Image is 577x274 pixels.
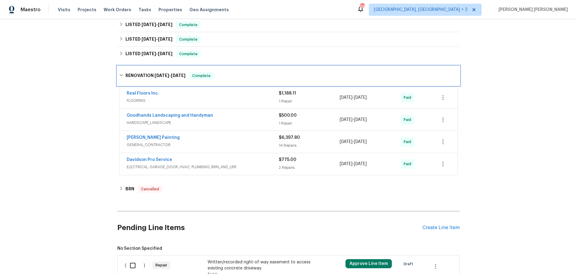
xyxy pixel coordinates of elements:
[158,22,172,27] span: [DATE]
[142,52,172,56] span: -
[138,186,162,192] span: Cancelled
[127,158,172,162] a: Davidson Pro Service
[127,98,279,104] span: FLOORING
[496,7,568,13] span: [PERSON_NAME] [PERSON_NAME]
[155,73,169,78] span: [DATE]
[104,7,131,13] span: Work Orders
[404,95,414,101] span: Paid
[404,117,414,123] span: Paid
[58,7,70,13] span: Visits
[374,7,468,13] span: [GEOGRAPHIC_DATA], [GEOGRAPHIC_DATA] + 2
[279,165,340,171] div: 2 Repairs
[354,162,367,166] span: [DATE]
[21,7,41,13] span: Maestro
[155,73,185,78] span: -
[279,135,300,140] span: $6,397.80
[117,214,422,242] h2: Pending Line Items
[117,32,460,47] div: LISTED [DATE]-[DATE]Complete
[340,161,367,167] span: -
[422,225,460,231] div: Create Line Item
[117,66,460,85] div: RENOVATION [DATE]-[DATE]Complete
[171,73,185,78] span: [DATE]
[125,50,172,58] h6: LISTED
[158,52,172,56] span: [DATE]
[125,72,185,79] h6: RENOVATION
[340,162,352,166] span: [DATE]
[125,21,172,28] h6: LISTED
[125,36,172,43] h6: LISTED
[142,22,172,27] span: -
[177,22,200,28] span: Complete
[340,95,352,100] span: [DATE]
[345,259,392,268] button: Approve Line Item
[360,4,364,10] div: 68
[117,47,460,61] div: LISTED [DATE]-[DATE]Complete
[117,18,460,32] div: LISTED [DATE]-[DATE]Complete
[189,7,229,13] span: Geo Assignments
[340,117,367,123] span: -
[158,7,182,13] span: Properties
[158,37,172,41] span: [DATE]
[340,140,352,144] span: [DATE]
[127,164,279,170] span: ELECTRICAL, GARAGE_DOOR, HVAC, PLUMBING, BRN_AND_LRR
[142,37,172,41] span: -
[78,7,96,13] span: Projects
[127,113,213,118] a: Goodhands Landscaping and Handyman
[208,259,314,271] div: Written/recorded right-of-way easement to access existing concrete driveway.
[279,113,297,118] span: $500.00
[404,261,416,267] span: Draft
[190,73,213,79] span: Complete
[279,98,340,104] div: 1 Repair
[340,95,367,101] span: -
[127,91,159,95] a: Real Floors Inc.
[279,158,296,162] span: $775.00
[127,142,279,148] span: GENERAL_CONTRACTOR
[125,185,134,193] h6: BRN
[279,120,340,126] div: 1 Repair
[142,37,156,41] span: [DATE]
[177,51,200,57] span: Complete
[404,139,414,145] span: Paid
[354,140,367,144] span: [DATE]
[279,91,296,95] span: $1,188.11
[279,142,340,149] div: 14 Repairs
[127,135,180,140] a: [PERSON_NAME] Painting
[354,118,367,122] span: [DATE]
[138,8,151,12] span: Tasks
[142,22,156,27] span: [DATE]
[142,52,156,56] span: [DATE]
[340,139,367,145] span: -
[404,161,414,167] span: Paid
[177,36,200,42] span: Complete
[340,118,352,122] span: [DATE]
[117,246,460,252] span: No Section Specified
[153,262,170,268] span: Repair
[127,120,279,126] span: HARDSCAPE_LANDSCAPE
[354,95,367,100] span: [DATE]
[117,182,460,196] div: BRN Cancelled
